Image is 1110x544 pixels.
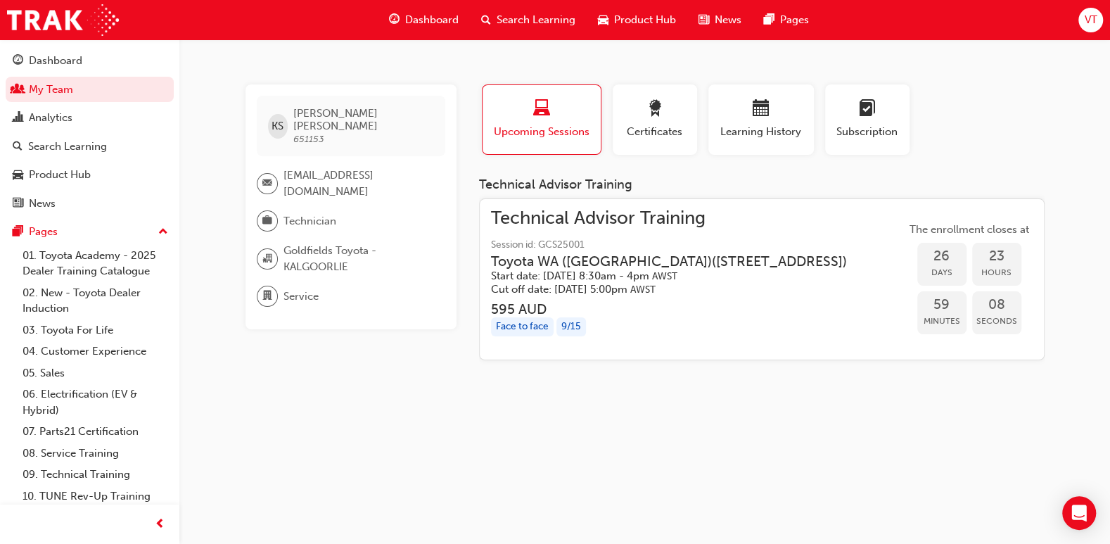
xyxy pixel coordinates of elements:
span: Upcoming Sessions [493,124,590,140]
span: car-icon [598,11,608,29]
a: News [6,191,174,217]
button: Learning History [708,84,814,155]
div: News [29,196,56,212]
span: guage-icon [389,11,400,29]
span: Minutes [917,313,967,329]
a: 05. Sales [17,362,174,384]
span: award-icon [646,100,663,119]
a: 01. Toyota Academy - 2025 Dealer Training Catalogue [17,245,174,282]
a: 03. Toyota For Life [17,320,174,341]
button: Subscription [825,84,910,155]
span: email-icon [262,175,272,193]
button: VT [1078,8,1103,32]
div: Technical Advisor Training [479,177,1045,193]
span: [PERSON_NAME] [PERSON_NAME] [293,107,433,132]
h5: Start date: [DATE] 8:30am - 4pm [491,270,847,283]
span: 651153 [293,133,324,145]
div: Open Intercom Messenger [1062,496,1096,530]
div: Face to face [491,317,554,336]
span: Subscription [836,124,899,140]
button: Pages [6,219,174,245]
span: up-icon [158,223,168,241]
a: news-iconNews [687,6,753,34]
h3: 595 AUD [491,301,869,317]
span: Search Learning [497,12,575,28]
span: [EMAIL_ADDRESS][DOMAIN_NAME] [283,167,434,199]
span: Dashboard [405,12,459,28]
a: Product Hub [6,162,174,188]
span: 59 [917,297,967,313]
span: Hours [972,265,1021,281]
a: Technical Advisor TrainingSession id: GCS25001Toyota WA ([GEOGRAPHIC_DATA])([STREET_ADDRESS])Star... [491,210,1033,349]
span: chart-icon [13,112,23,125]
a: 02. New - Toyota Dealer Induction [17,282,174,320]
span: car-icon [13,169,23,182]
h3: Toyota WA ([GEOGRAPHIC_DATA]) ( [STREET_ADDRESS] ) [491,253,847,270]
span: Days [917,265,967,281]
span: Learning History [719,124,803,140]
span: news-icon [698,11,709,29]
span: 26 [917,248,967,265]
span: laptop-icon [533,100,550,119]
span: organisation-icon [262,250,272,268]
a: 08. Service Training [17,443,174,464]
div: Product Hub [29,167,91,183]
a: Search Learning [6,134,174,160]
a: 06. Electrification (EV & Hybrid) [17,384,174,421]
span: prev-icon [155,516,165,533]
span: people-icon [13,84,23,96]
span: pages-icon [764,11,774,29]
span: 08 [972,297,1021,313]
a: search-iconSearch Learning [470,6,587,34]
span: KS [272,118,283,134]
span: calendar-icon [753,100,770,119]
span: Technical Advisor Training [491,210,869,227]
span: News [715,12,741,28]
span: Certificates [623,124,687,140]
a: 04. Customer Experience [17,341,174,362]
a: My Team [6,77,174,103]
div: 9 / 15 [556,317,586,336]
span: Seconds [972,313,1021,329]
button: Certificates [613,84,697,155]
a: guage-iconDashboard [378,6,470,34]
span: 23 [972,248,1021,265]
span: Goldfields Toyota - KALGOORLIE [283,243,434,274]
div: Dashboard [29,53,82,69]
span: learningplan-icon [859,100,876,119]
span: briefcase-icon [262,212,272,230]
div: Analytics [29,110,72,126]
a: pages-iconPages [753,6,820,34]
a: Dashboard [6,48,174,74]
span: The enrollment closes at [906,222,1033,238]
span: news-icon [13,198,23,210]
h5: Cut off date: [DATE] 5:00pm [491,283,847,296]
a: 07. Parts21 Certification [17,421,174,443]
img: Trak [7,4,119,36]
span: guage-icon [13,55,23,68]
div: Search Learning [28,139,107,155]
a: 10. TUNE Rev-Up Training [17,486,174,507]
a: 09. Technical Training [17,464,174,486]
span: Technician [283,213,336,229]
span: Australian Western Standard Time AWST [652,270,677,282]
a: Analytics [6,105,174,131]
span: pages-icon [13,226,23,239]
button: DashboardMy TeamAnalyticsSearch LearningProduct HubNews [6,45,174,219]
span: Session id: GCS25001 [491,237,869,253]
span: department-icon [262,287,272,305]
span: VT [1084,12,1097,28]
span: search-icon [481,11,491,29]
span: Service [283,289,319,305]
span: search-icon [13,141,23,153]
span: Australian Western Standard Time AWST [630,284,656,296]
button: Upcoming Sessions [482,84,601,155]
span: Pages [780,12,809,28]
span: Product Hub [614,12,676,28]
a: car-iconProduct Hub [587,6,687,34]
div: Pages [29,224,58,240]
